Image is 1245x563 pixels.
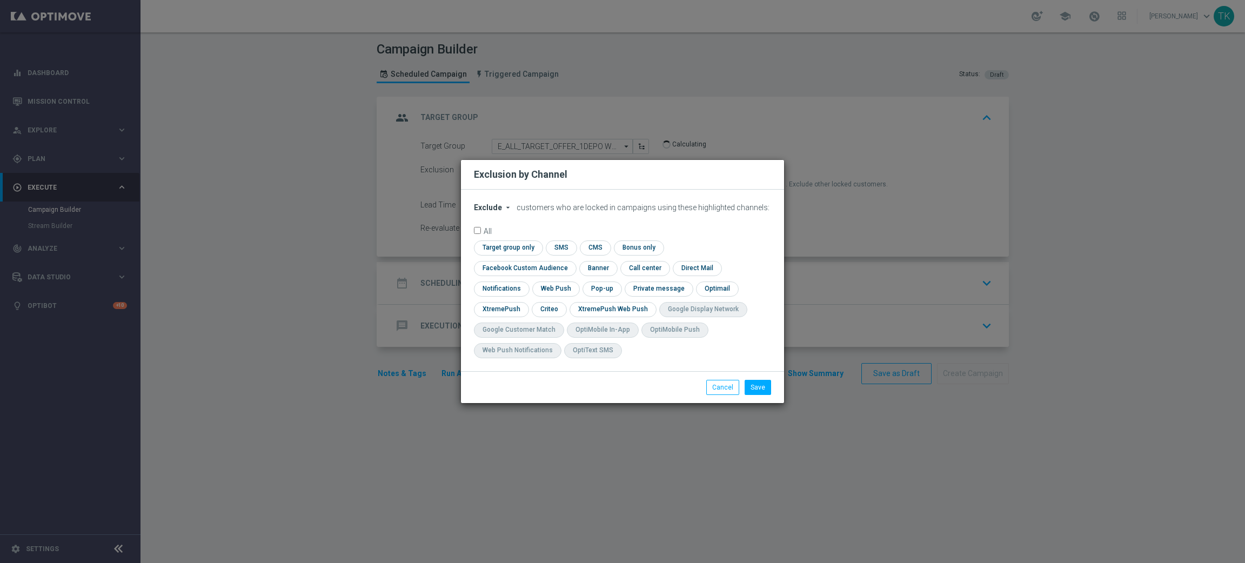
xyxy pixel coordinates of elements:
[745,380,771,395] button: Save
[483,325,555,334] div: Google Customer Match
[474,168,567,181] h2: Exclusion by Channel
[504,203,512,212] i: arrow_drop_down
[483,346,553,355] div: Web Push Notifications
[668,305,739,314] div: Google Display Network
[706,380,739,395] button: Cancel
[474,203,502,212] span: Exclude
[474,203,771,212] div: customers who are locked in campaigns using these highlighted channels:
[650,325,700,334] div: OptiMobile Push
[573,346,613,355] div: OptiText SMS
[575,325,630,334] div: OptiMobile In-App
[484,227,492,234] label: All
[474,203,515,212] button: Exclude arrow_drop_down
